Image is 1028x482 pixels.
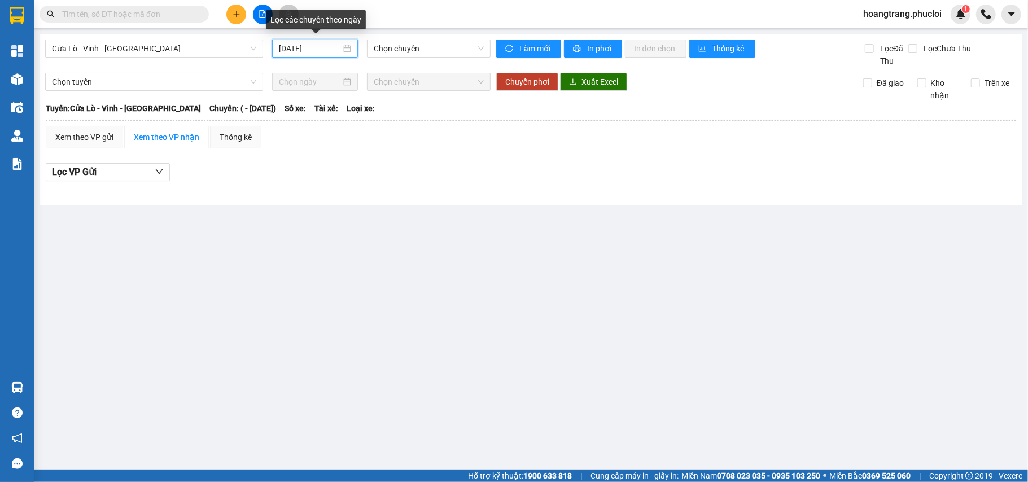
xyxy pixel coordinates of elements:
span: Đã giao [872,77,908,89]
span: | [919,470,921,482]
span: hoangtrang.phucloi [854,7,951,21]
button: In đơn chọn [625,40,686,58]
span: Làm mới [519,42,552,55]
span: caret-down [1007,9,1017,19]
strong: 0708 023 035 - 0935 103 250 [717,471,820,480]
span: 1 [964,5,968,13]
span: notification [12,433,23,444]
span: Trên xe [980,77,1014,89]
span: Chuyến: ( - [DATE]) [209,102,276,115]
span: file-add [259,10,266,18]
button: bar-chartThống kê [689,40,755,58]
button: Lọc VP Gửi [46,163,170,181]
span: ⚪️ [823,474,826,478]
img: icon-new-feature [956,9,966,19]
span: Chọn chuyến [374,73,484,90]
span: Thống kê [712,42,746,55]
span: copyright [965,472,973,480]
span: bar-chart [698,45,708,54]
span: Chọn chuyến [374,40,484,57]
button: aim [279,5,299,24]
span: Lọc Đã Thu [876,42,908,67]
span: Số xe: [285,102,306,115]
div: Xem theo VP nhận [134,131,199,143]
span: | [580,470,582,482]
button: syncLàm mới [496,40,561,58]
span: Tài xế: [314,102,338,115]
span: Miền Bắc [829,470,911,482]
span: message [12,458,23,469]
button: caret-down [1001,5,1021,24]
button: downloadXuất Excel [560,73,627,91]
img: warehouse-icon [11,382,23,393]
div: Lọc các chuyến theo ngày [266,10,366,29]
span: question-circle [12,407,23,418]
input: Chọn ngày [279,76,341,88]
span: Kho nhận [926,77,963,102]
div: Thống kê [220,131,252,143]
span: Hỗ trợ kỹ thuật: [468,470,572,482]
span: Lọc Chưa Thu [919,42,973,55]
span: sync [505,45,515,54]
img: phone-icon [981,9,991,19]
button: printerIn phơi [564,40,622,58]
input: 14/09/2025 [279,42,341,55]
sup: 1 [962,5,970,13]
span: Lọc VP Gửi [52,165,97,179]
span: printer [573,45,583,54]
span: plus [233,10,240,18]
img: solution-icon [11,158,23,170]
button: Chuyển phơi [496,73,558,91]
button: file-add [253,5,273,24]
button: plus [226,5,246,24]
span: In phơi [587,42,613,55]
span: Cung cấp máy in - giấy in: [590,470,679,482]
span: Miền Nam [681,470,820,482]
strong: 0369 525 060 [862,471,911,480]
strong: 1900 633 818 [523,471,572,480]
span: Loại xe: [347,102,375,115]
span: down [155,167,164,176]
